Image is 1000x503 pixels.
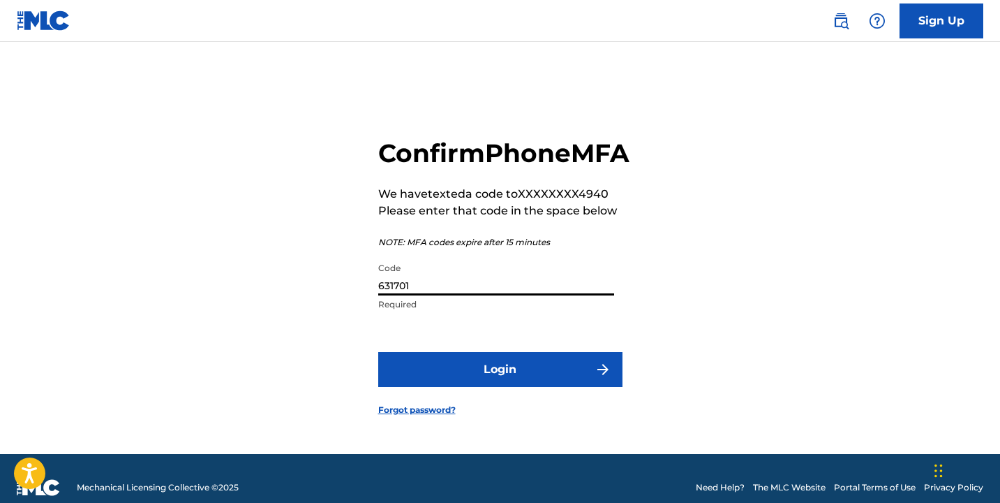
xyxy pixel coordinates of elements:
[378,203,629,219] p: Please enter that code in the space below
[378,236,629,249] p: NOTE: MFA codes expire after 15 minutes
[17,479,60,496] img: logo
[378,352,622,387] button: Login
[930,436,1000,503] iframe: Chat Widget
[77,481,239,494] span: Mechanical Licensing Collective © 2025
[378,186,629,203] p: We have texted a code to XXXXXXXX4940
[696,481,745,494] a: Need Help?
[869,13,886,29] img: help
[900,3,983,38] a: Sign Up
[378,138,629,169] h2: Confirm Phone MFA
[378,404,456,416] a: Forgot password?
[863,7,891,35] div: Help
[934,450,943,492] div: Drag
[827,7,855,35] a: Public Search
[595,361,611,378] img: f7272a7cc735f4ea7f67.svg
[834,481,916,494] a: Portal Terms of Use
[833,13,849,29] img: search
[378,298,614,311] p: Required
[753,481,826,494] a: The MLC Website
[924,481,983,494] a: Privacy Policy
[17,10,70,31] img: MLC Logo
